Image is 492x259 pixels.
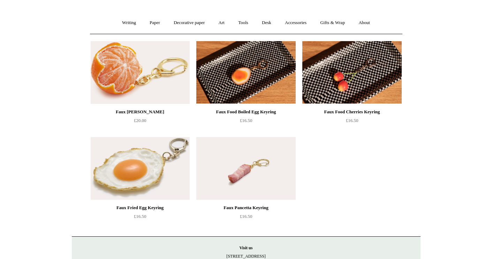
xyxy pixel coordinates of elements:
[91,137,190,200] img: Faux Fried Egg Keyring
[92,204,188,212] div: Faux Fried Egg Keyring
[304,108,400,116] div: Faux Food Cherries Keyring
[346,118,358,123] span: £16.50
[196,41,295,104] img: Faux Food Boiled Egg Keyring
[91,137,190,200] a: Faux Fried Egg Keyring Faux Fried Egg Keyring
[196,137,295,200] img: Faux Pancetta Keyring
[91,41,190,104] img: Faux Clementine Keyring
[212,14,231,32] a: Art
[302,41,401,104] a: Faux Food Cherries Keyring Faux Food Cherries Keyring
[196,204,295,232] a: Faux Pancetta Keyring £16.50
[302,41,401,104] img: Faux Food Cherries Keyring
[167,14,211,32] a: Decorative paper
[91,204,190,232] a: Faux Fried Egg Keyring £16.50
[198,204,294,212] div: Faux Pancetta Keyring
[92,108,188,116] div: Faux [PERSON_NAME]
[91,41,190,104] a: Faux Clementine Keyring Faux Clementine Keyring
[240,214,252,219] span: £16.50
[240,118,252,123] span: £16.50
[91,108,190,136] a: Faux [PERSON_NAME] £20.00
[196,137,295,200] a: Faux Pancetta Keyring Faux Pancetta Keyring
[279,14,313,32] a: Accessories
[116,14,142,32] a: Writing
[143,14,166,32] a: Paper
[256,14,278,32] a: Desk
[134,118,146,123] span: £20.00
[196,108,295,136] a: Faux Food Boiled Egg Keyring £16.50
[198,108,294,116] div: Faux Food Boiled Egg Keyring
[314,14,351,32] a: Gifts & Wrap
[302,108,401,136] a: Faux Food Cherries Keyring £16.50
[240,245,253,250] strong: Visit us
[134,214,146,219] span: £16.50
[352,14,376,32] a: About
[196,41,295,104] a: Faux Food Boiled Egg Keyring Faux Food Boiled Egg Keyring
[232,14,255,32] a: Tools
